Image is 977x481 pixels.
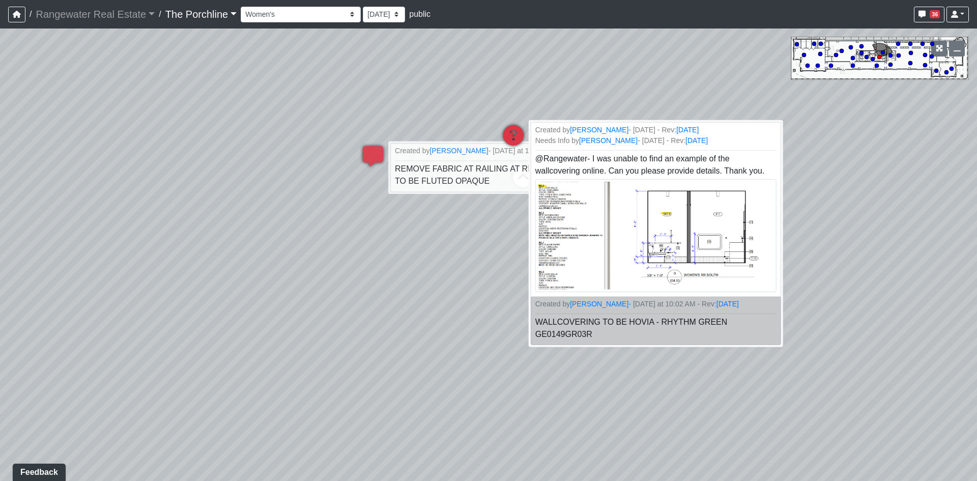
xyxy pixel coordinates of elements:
[914,7,944,22] button: 36
[535,154,777,238] span: @Rangewater- I was unable to find an example of the wallcovering online. Can you please provide d...
[395,164,638,185] span: REMOVE FABRIC AT RAILING AT RESTROOM DOORS - GLASS TO BE FLUTED OPAQUE
[165,4,237,24] a: The Porchline
[579,136,638,145] a: [PERSON_NAME]
[25,4,36,24] span: /
[8,461,68,481] iframe: Ybug feedback widget
[409,10,430,18] span: public
[570,300,628,308] a: [PERSON_NAME]
[685,136,708,145] a: [DATE]
[535,135,777,146] small: Needs Info by - [DATE] - Rev:
[716,300,739,308] a: [DATE]
[155,4,165,24] span: /
[430,147,489,155] a: [PERSON_NAME]
[676,126,699,134] a: [DATE]
[535,318,730,338] span: WALLCOVERING TO BE HOVIA - RHYTHM GREEN GE0149GR03R
[930,10,940,18] span: 36
[535,125,777,135] small: Created by - [DATE] - Rev:
[570,126,628,134] a: [PERSON_NAME]
[535,299,777,309] small: Created by - [DATE] at 10:02 AM - Rev:
[395,146,636,156] small: Created by - [DATE] at 12:20 PM - Rev:
[36,4,155,24] a: Rangewater Real Estate
[535,179,777,292] img: 8dn4QDpsXHAhXoD68vnedr.png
